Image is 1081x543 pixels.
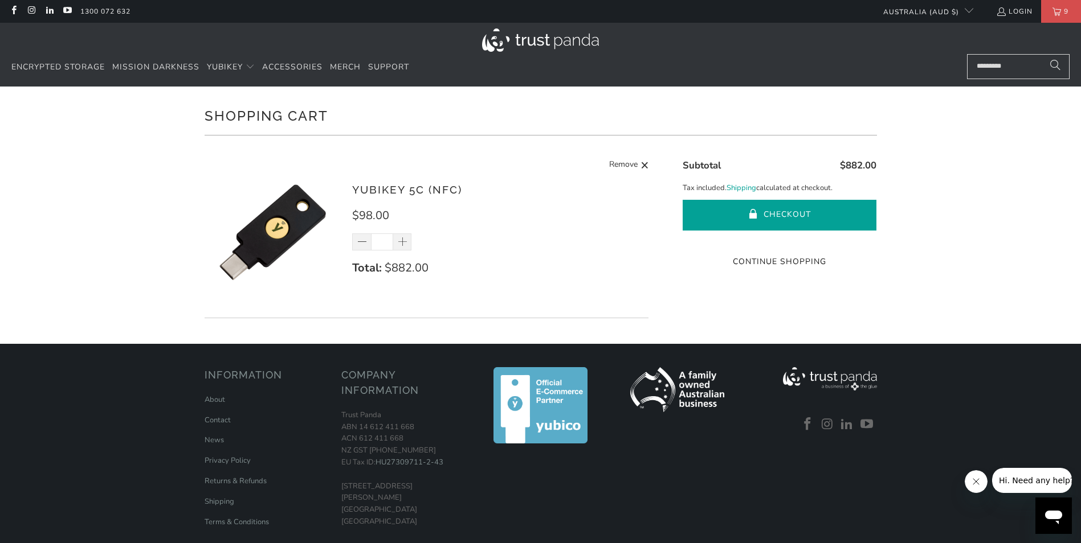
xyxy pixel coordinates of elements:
[207,61,243,72] span: YubiKey
[839,417,856,432] a: Trust Panda Australia on LinkedIn
[330,61,361,72] span: Merch
[992,468,1072,493] iframe: Message from company
[727,182,756,194] a: Shipping
[7,8,82,17] span: Hi. Need any help?
[11,54,105,81] a: Encrypted Storage
[385,260,429,275] span: $882.00
[352,208,389,223] span: $98.00
[11,61,105,72] span: Encrypted Storage
[368,54,409,81] a: Support
[819,417,836,432] a: Trust Panda Australia on Instagram
[967,54,1070,79] input: Search...
[205,394,225,405] a: About
[859,417,876,432] a: Trust Panda Australia on YouTube
[205,164,341,301] img: YubiKey 5C (NFC)
[840,159,876,172] span: $882.00
[683,182,876,194] p: Tax included. calculated at checkout.
[965,470,988,493] iframe: Close message
[62,7,72,16] a: Trust Panda Australia on YouTube
[205,517,269,527] a: Terms & Conditions
[609,158,638,172] span: Remove
[207,54,255,81] summary: YubiKey
[262,61,323,72] span: Accessories
[683,159,721,172] span: Subtotal
[205,455,251,466] a: Privacy Policy
[205,435,224,445] a: News
[112,54,199,81] a: Mission Darkness
[482,28,599,52] img: Trust Panda Australia
[205,415,231,425] a: Contact
[996,5,1033,18] a: Login
[26,7,36,16] a: Trust Panda Australia on Instagram
[609,158,649,172] a: Remove
[799,417,817,432] a: Trust Panda Australia on Facebook
[683,256,876,268] a: Continue Shopping
[80,5,130,18] a: 1300 072 632
[1035,497,1072,534] iframe: Button to launch messaging window
[205,496,234,507] a: Shipping
[368,61,409,72] span: Support
[376,457,443,467] a: HU27309711-2-43
[683,200,876,231] button: Checkout
[341,409,467,528] p: Trust Panda ABN 14 612 411 668 ACN 612 411 668 NZ GST [PHONE_NUMBER] EU Tax ID: [STREET_ADDRESS][...
[352,260,382,275] strong: Total:
[262,54,323,81] a: Accessories
[9,7,18,16] a: Trust Panda Australia on Facebook
[352,183,462,196] a: YubiKey 5C (NFC)
[44,7,54,16] a: Trust Panda Australia on LinkedIn
[330,54,361,81] a: Merch
[1041,54,1070,79] button: Search
[112,61,199,72] span: Mission Darkness
[11,54,409,81] nav: Translation missing: en.navigation.header.main_nav
[205,104,877,126] h1: Shopping Cart
[205,476,267,486] a: Returns & Refunds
